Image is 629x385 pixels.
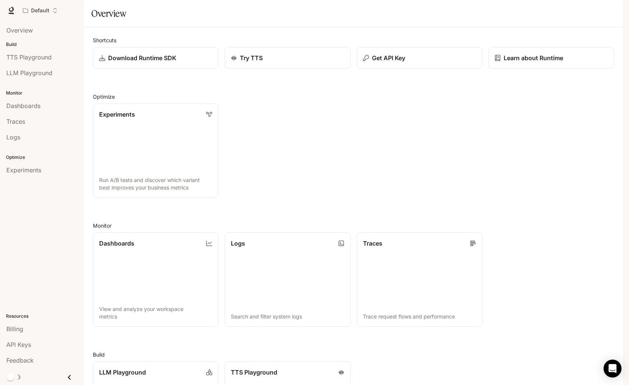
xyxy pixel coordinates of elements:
[93,351,614,358] h2: Build
[99,305,212,320] p: View and analyze your workspace metrics
[363,313,476,320] p: Trace request flows and performance
[357,232,482,327] a: TracesTrace request flows and performance
[31,7,49,14] p: Default
[225,232,350,327] a: LogsSearch and filter system logs
[93,222,614,230] h2: Monitor
[93,36,614,44] h2: Shortcuts
[231,239,245,248] p: Logs
[488,47,614,69] a: Learn about Runtime
[604,360,622,378] div: Open Intercom Messenger
[93,104,219,198] a: ExperimentsRun A/B tests and discover which variant best improves your business metrics
[225,47,350,69] a: Try TTS
[363,239,382,248] p: Traces
[231,368,277,377] p: TTS Playground
[19,3,61,18] button: Open workspace menu
[357,47,482,69] button: Get API Key
[91,6,126,21] h1: Overview
[99,368,146,377] p: LLM Playground
[240,53,263,62] p: Try TTS
[93,93,614,101] h2: Optimize
[231,313,344,320] p: Search and filter system logs
[99,110,135,119] p: Experiments
[99,239,134,248] p: Dashboards
[108,53,176,62] p: Download Runtime SDK
[372,53,405,62] p: Get API Key
[93,232,219,327] a: DashboardsView and analyze your workspace metrics
[504,53,563,62] p: Learn about Runtime
[99,176,212,191] p: Run A/B tests and discover which variant best improves your business metrics
[93,47,219,69] a: Download Runtime SDK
